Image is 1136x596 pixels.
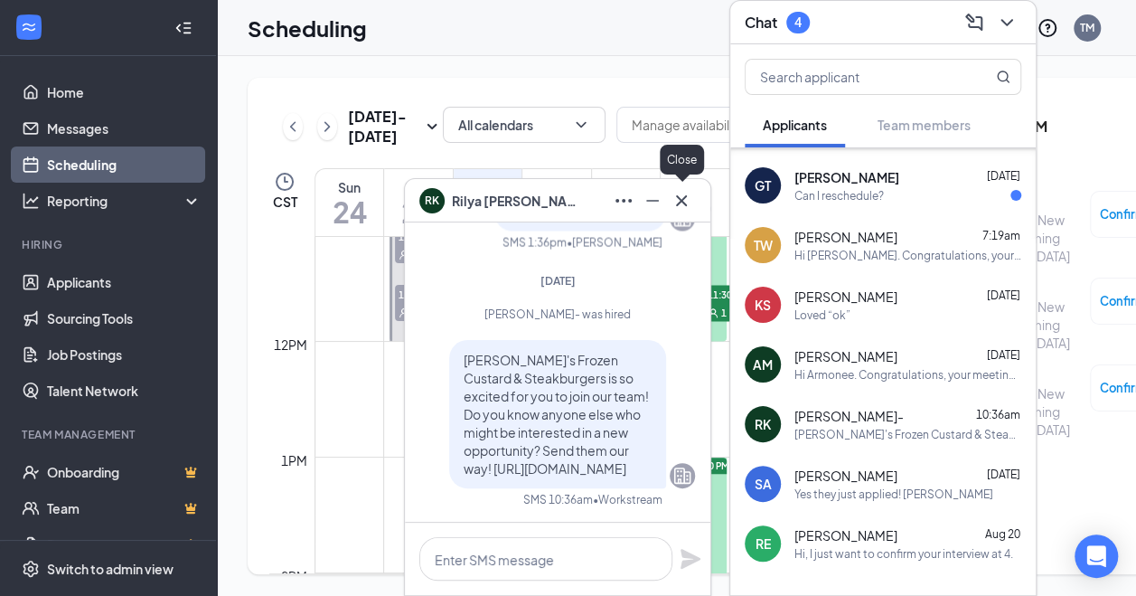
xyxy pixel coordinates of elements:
span: Team members [878,117,971,133]
a: Talent Network [47,373,202,409]
div: Open Intercom Messenger [1075,535,1118,578]
div: TM [1080,20,1094,35]
div: SMS 10:36am [523,492,593,507]
div: Hi Armonee. Congratulations, your meeting with [PERSON_NAME]'s for Quincy Team Members - New Fred... [794,367,1021,383]
svg: ChevronLeft [284,116,302,137]
div: Hi [PERSON_NAME]. Congratulations, your meeting with [PERSON_NAME]'s for Quincy Team Members - Ne... [794,248,1021,263]
svg: SmallChevronDown [421,116,443,137]
span: CST [273,193,297,211]
svg: Plane [680,548,701,570]
div: Loved “ok” [794,307,850,323]
svg: Collapse [174,19,192,37]
span: Rilya [PERSON_NAME]- [452,191,578,211]
svg: Company [671,465,693,487]
a: August 28, 2025 [592,169,661,236]
button: ChevronLeft [283,113,303,140]
span: [DATE] [987,348,1020,362]
span: [PERSON_NAME] [794,467,897,485]
h3: Chat [745,13,777,33]
div: Team Management [22,427,198,442]
div: Switch to admin view [47,560,174,578]
a: Sourcing Tools [47,300,202,336]
div: 12pm [270,335,311,355]
span: [PERSON_NAME]- [794,407,904,425]
div: 4 [794,14,802,30]
div: [PERSON_NAME]- was hired [420,307,695,322]
a: Job Postings [47,336,202,373]
h3: [DATE] - [DATE] [348,107,421,147]
div: KS [755,296,771,314]
span: [DATE] [987,468,1020,481]
div: Yes they just applied! [PERSON_NAME] [794,487,993,502]
span: 1 [721,307,727,319]
span: Applicants [763,117,827,133]
a: August 27, 2025 [522,169,591,236]
a: Applicants [47,264,202,300]
span: [DATE] [540,274,576,288]
svg: QuestionInfo [1037,17,1058,39]
button: ComposeMessage [960,8,989,37]
a: TeamCrown [47,490,202,526]
input: Manage availability [632,115,760,135]
span: 11:00-11:30 AM [395,227,485,245]
button: ChevronRight [317,113,337,140]
svg: MagnifyingGlass [996,70,1010,84]
span: Aug 20 [985,527,1020,541]
input: Search applicant [746,60,960,94]
div: TW [754,236,773,254]
div: AM [753,355,773,374]
span: • Workstream [593,492,662,507]
div: Reporting [47,192,202,210]
h1: Scheduling [248,13,367,43]
a: Messages [47,110,202,147]
a: DocumentsCrown [47,526,202,563]
span: [PERSON_NAME] [794,168,899,186]
svg: ChevronRight [318,116,336,137]
svg: User [399,250,409,260]
svg: Minimize [642,190,663,212]
div: Close [660,145,704,175]
svg: ComposeMessage [963,12,985,33]
a: Home [47,74,202,110]
span: [PERSON_NAME] [794,347,897,365]
div: Can I reschedule? [794,188,884,203]
div: Sun [315,178,383,196]
svg: Analysis [22,192,40,210]
div: SA [755,475,772,493]
svg: ChevronDown [996,12,1018,33]
div: Hiring [22,237,198,252]
button: ChevronDown [992,8,1021,37]
svg: Clock [274,171,296,193]
span: 11:30 AM-12:00 PM [395,285,485,303]
div: RE [756,535,771,553]
svg: User [708,307,718,318]
span: [DATE] [987,289,1020,302]
svg: Cross [671,190,692,212]
h1: 25 [384,196,453,227]
span: [PERSON_NAME]'s Frozen Custard & Steakburgers is so excited for you to join our team! Do you know... [464,352,649,477]
span: [DATE] [987,169,1020,183]
span: 10:36am [976,408,1020,421]
span: [PERSON_NAME] [794,228,897,246]
svg: User [399,307,409,318]
span: [PERSON_NAME] [794,526,897,544]
button: All calendarsChevronDown [443,107,606,143]
div: RK [755,415,771,433]
a: OnboardingCrown [47,454,202,490]
a: August 25, 2025 [384,169,453,236]
span: • [PERSON_NAME] [567,234,662,250]
svg: Settings [22,560,40,578]
svg: ChevronDown [572,116,590,134]
button: Minimize [638,186,667,215]
div: 1pm [277,450,311,470]
div: [PERSON_NAME]'s Frozen Custard & Steakburgers is so excited for you to join our team! Do you know... [794,427,1021,442]
div: 2pm [277,566,311,586]
div: Mon [384,178,453,196]
span: [PERSON_NAME] [794,288,897,306]
div: Hi, I just want to confirm your interview at 4. [794,546,1013,562]
div: GT [755,176,771,194]
div: SMS 1:36pm [502,234,567,250]
a: August 24, 2025 [315,169,383,236]
h1: 24 [315,196,383,227]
